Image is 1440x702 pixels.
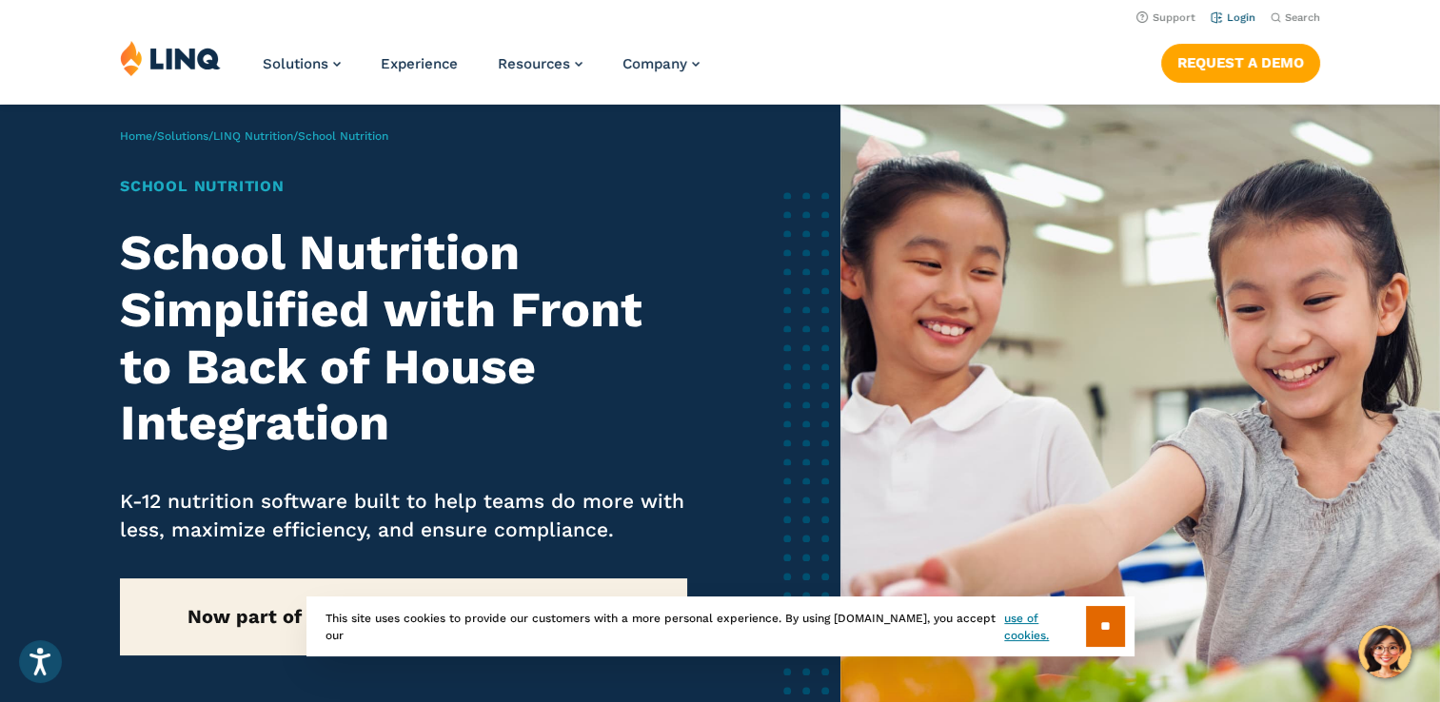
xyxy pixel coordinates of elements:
a: use of cookies. [1004,610,1085,644]
img: LINQ | K‑12 Software [120,40,221,76]
a: Experience [381,55,458,72]
h2: School Nutrition Simplified with Front to Back of House Integration [120,224,687,452]
a: Solutions [157,129,208,143]
span: / / / [120,129,388,143]
a: Support [1136,11,1195,24]
a: Solutions [263,55,341,72]
span: Solutions [263,55,328,72]
a: LINQ Nutrition [213,129,293,143]
button: Open Search Bar [1271,10,1320,25]
span: School Nutrition [298,129,388,143]
div: This site uses cookies to provide our customers with a more personal experience. By using [DOMAIN... [306,596,1134,656]
h1: School Nutrition [120,175,687,198]
p: K-12 nutrition software built to help teams do more with less, maximize efficiency, and ensure co... [120,487,687,544]
a: Company [622,55,700,72]
a: Request a Demo [1161,44,1320,82]
span: Search [1285,11,1320,24]
button: Hello, have a question? Let’s chat. [1358,625,1411,678]
span: Company [622,55,687,72]
nav: Primary Navigation [263,40,700,103]
a: Login [1211,11,1255,24]
nav: Button Navigation [1161,40,1320,82]
span: Resources [498,55,570,72]
a: Home [120,129,152,143]
strong: Now part of our new [187,605,620,628]
a: Resources [498,55,582,72]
